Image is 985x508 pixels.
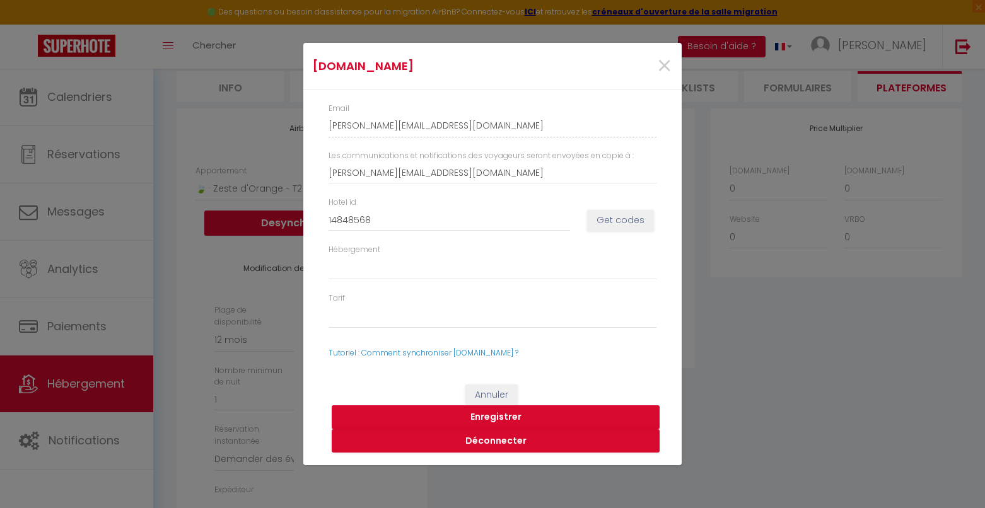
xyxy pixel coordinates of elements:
[332,405,660,429] button: Enregistrer
[656,47,672,85] span: ×
[329,244,380,256] label: Hébergement
[587,210,654,231] button: Get codes
[332,429,660,453] button: Déconnecter
[656,53,672,80] button: Close
[329,150,634,162] label: Les communications et notifications des voyageurs seront envoyées en copie à :
[329,103,349,115] label: Email
[465,384,518,406] button: Annuler
[329,292,345,304] label: Tarif
[10,5,48,43] button: Ouvrir le widget de chat LiveChat
[329,197,356,209] label: Hotel id
[329,347,518,358] a: Tutoriel : Comment synchroniser [DOMAIN_NAME] ?
[313,57,547,75] h4: [DOMAIN_NAME]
